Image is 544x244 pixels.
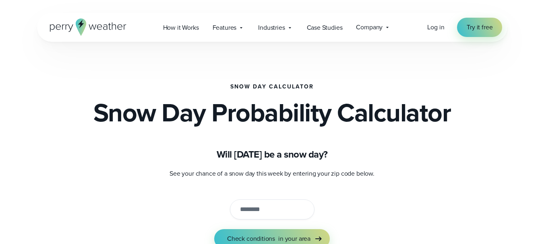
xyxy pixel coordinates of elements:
[77,169,467,178] p: See your chance of a snow day this week by entering your zip code below.
[258,23,285,33] span: Industries
[307,23,343,33] span: Case Studies
[230,84,314,90] h1: Snow Day Calculator
[93,100,451,125] h2: Snow Day Probability Calculator
[427,23,444,32] a: Log in
[278,234,310,244] span: in your area
[227,234,275,244] span: Check conditions
[457,18,502,37] a: Try it free
[213,23,237,33] span: Features
[156,19,206,36] a: How it Works
[467,23,492,32] span: Try it free
[77,148,467,161] h1: Will [DATE] be a snow day?
[163,23,199,33] span: How it Works
[300,19,350,36] a: Case Studies
[356,23,383,32] span: Company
